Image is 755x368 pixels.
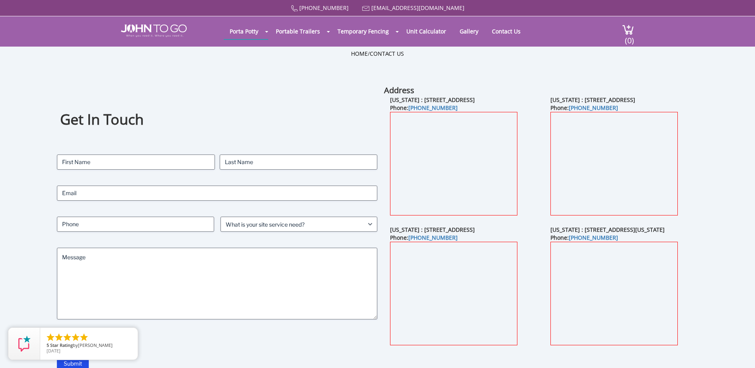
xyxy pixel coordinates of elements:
[408,104,458,112] a: [PHONE_NUMBER]
[550,234,618,241] b: Phone:
[220,155,378,170] input: Last Name
[47,343,131,348] span: by
[454,23,484,39] a: Gallery
[550,226,665,233] b: [US_STATE] : [STREET_ADDRESS][US_STATE]
[57,335,377,343] label: CAPTCHA
[291,5,298,12] img: Call
[624,29,634,46] span: (0)
[569,234,618,241] a: [PHONE_NUMBER]
[390,96,475,104] b: [US_STATE] : [STREET_ADDRESS]
[71,333,80,342] li: 
[390,234,458,241] b: Phone:
[362,6,370,11] img: Mail
[384,85,414,96] b: Address
[351,50,404,58] ul: /
[371,4,464,12] a: [EMAIL_ADDRESS][DOMAIN_NAME]
[57,155,215,170] input: First Name
[550,96,635,104] b: [US_STATE] : [STREET_ADDRESS]
[332,23,395,39] a: Temporary Fencing
[569,104,618,112] a: [PHONE_NUMBER]
[78,342,113,348] span: [PERSON_NAME]
[270,23,326,39] a: Portable Trailers
[408,234,458,241] a: [PHONE_NUMBER]
[79,333,89,342] li: 
[622,24,634,35] img: cart a
[47,348,60,354] span: [DATE]
[60,110,374,129] h1: Get In Touch
[390,104,458,112] b: Phone:
[400,23,452,39] a: Unit Calculator
[550,104,618,112] b: Phone:
[486,23,527,39] a: Contact Us
[121,24,187,37] img: JOHN to go
[47,342,49,348] span: 5
[62,333,72,342] li: 
[723,336,755,368] button: Live Chat
[370,50,404,57] a: Contact Us
[390,226,475,233] b: [US_STATE] : [STREET_ADDRESS]
[57,186,377,201] input: Email
[50,342,73,348] span: Star Rating
[351,50,368,57] a: Home
[57,217,214,232] input: Phone
[299,4,349,12] a: [PHONE_NUMBER]
[46,333,55,342] li: 
[224,23,264,39] a: Porta Potty
[54,333,64,342] li: 
[16,336,32,352] img: Review Rating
